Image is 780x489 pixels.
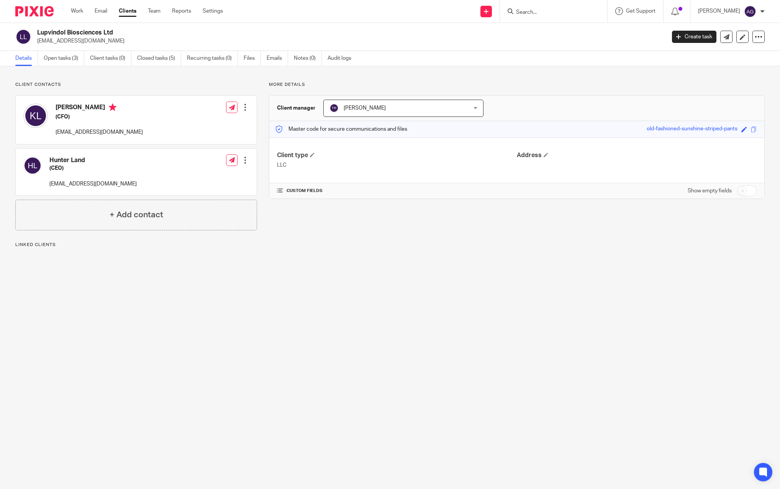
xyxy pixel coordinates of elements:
span: Get Support [626,8,655,14]
a: Work [71,7,83,15]
img: Pixie [15,6,54,16]
a: Reports [172,7,191,15]
img: svg%3E [329,103,339,113]
a: Client tasks (0) [90,51,131,66]
p: [PERSON_NAME] [698,7,740,15]
a: Email [95,7,107,15]
a: Settings [203,7,223,15]
a: Notes (0) [294,51,322,66]
img: svg%3E [23,156,42,175]
p: [EMAIL_ADDRESS][DOMAIN_NAME] [56,128,143,136]
a: Recurring tasks (0) [187,51,238,66]
a: Audit logs [328,51,357,66]
p: [EMAIL_ADDRESS][DOMAIN_NAME] [37,37,660,45]
a: Clients [119,7,136,15]
h4: [PERSON_NAME] [56,103,143,113]
h5: (CFO) [56,113,143,121]
a: Files [244,51,261,66]
p: [EMAIL_ADDRESS][DOMAIN_NAME] [49,180,137,188]
a: Details [15,51,38,66]
img: svg%3E [744,5,756,18]
h4: Address [517,151,757,159]
label: Show empty fields [688,187,732,195]
h5: (CEO) [49,164,137,172]
img: svg%3E [15,29,31,45]
a: Open tasks (3) [44,51,84,66]
a: Team [148,7,161,15]
p: Client contacts [15,82,257,88]
h4: Hunter Land [49,156,137,164]
input: Search [515,9,584,16]
div: old-fashioned-sunshine-striped-pants [647,125,737,134]
h4: + Add contact [110,209,163,221]
span: [PERSON_NAME] [344,105,386,111]
h4: Client type [277,151,517,159]
h3: Client manager [277,104,316,112]
a: Emails [267,51,288,66]
p: Linked clients [15,242,257,248]
i: Primary [109,103,116,111]
a: Create task [672,31,716,43]
p: Master code for secure communications and files [275,125,407,133]
h4: CUSTOM FIELDS [277,188,517,194]
a: Closed tasks (5) [137,51,181,66]
p: LLC [277,161,517,169]
p: More details [269,82,765,88]
h2: Lupvindol Biosciences Ltd [37,29,536,37]
img: svg%3E [23,103,48,128]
